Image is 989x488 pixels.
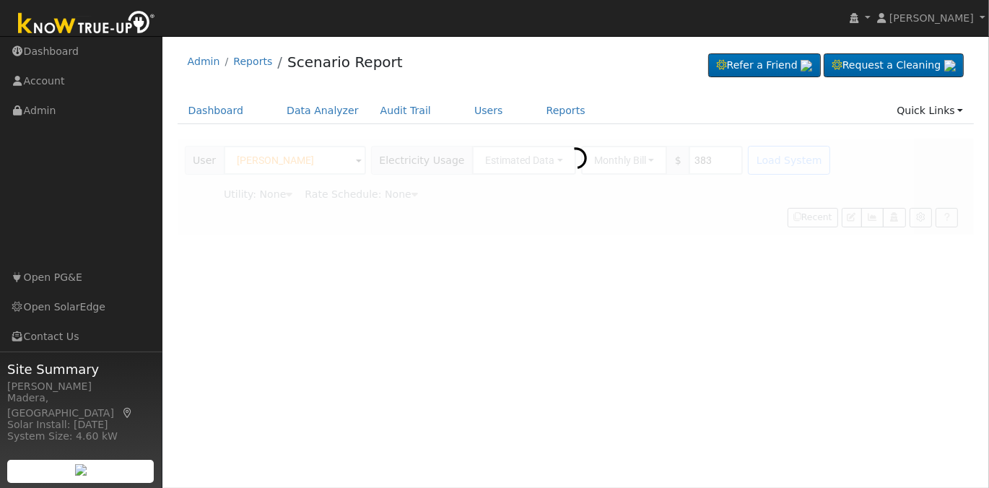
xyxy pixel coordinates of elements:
[7,429,154,444] div: System Size: 4.60 kW
[7,391,154,421] div: Madera, [GEOGRAPHIC_DATA]
[7,360,154,379] span: Site Summary
[287,53,403,71] a: Scenario Report
[178,97,255,124] a: Dashboard
[886,97,974,124] a: Quick Links
[370,97,442,124] a: Audit Trail
[75,464,87,476] img: retrieve
[824,53,964,78] a: Request a Cleaning
[944,60,956,71] img: retrieve
[276,97,370,124] a: Data Analyzer
[121,407,134,419] a: Map
[188,56,220,67] a: Admin
[889,12,974,24] span: [PERSON_NAME]
[801,60,812,71] img: retrieve
[11,8,162,40] img: Know True-Up
[233,56,272,67] a: Reports
[708,53,821,78] a: Refer a Friend
[7,417,154,432] div: Solar Install: [DATE]
[7,379,154,394] div: [PERSON_NAME]
[463,97,514,124] a: Users
[536,97,596,124] a: Reports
